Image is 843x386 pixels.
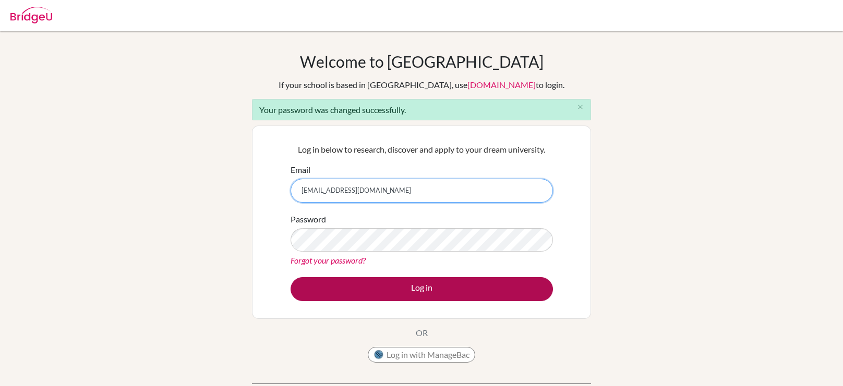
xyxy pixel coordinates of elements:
p: OR [416,327,428,339]
div: If your school is based in [GEOGRAPHIC_DATA], use to login. [279,79,564,91]
i: close [576,103,584,111]
label: Email [291,164,310,176]
button: Log in [291,277,553,301]
button: Close [570,99,591,115]
a: Forgot your password? [291,255,366,265]
label: Password [291,213,326,226]
h1: Welcome to [GEOGRAPHIC_DATA] [300,52,544,71]
a: [DOMAIN_NAME] [467,80,536,90]
div: Your password was changed successfully. [252,99,591,120]
p: Log in below to research, discover and apply to your dream university. [291,143,553,156]
button: Log in with ManageBac [368,347,475,363]
img: Bridge-U [10,7,52,23]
